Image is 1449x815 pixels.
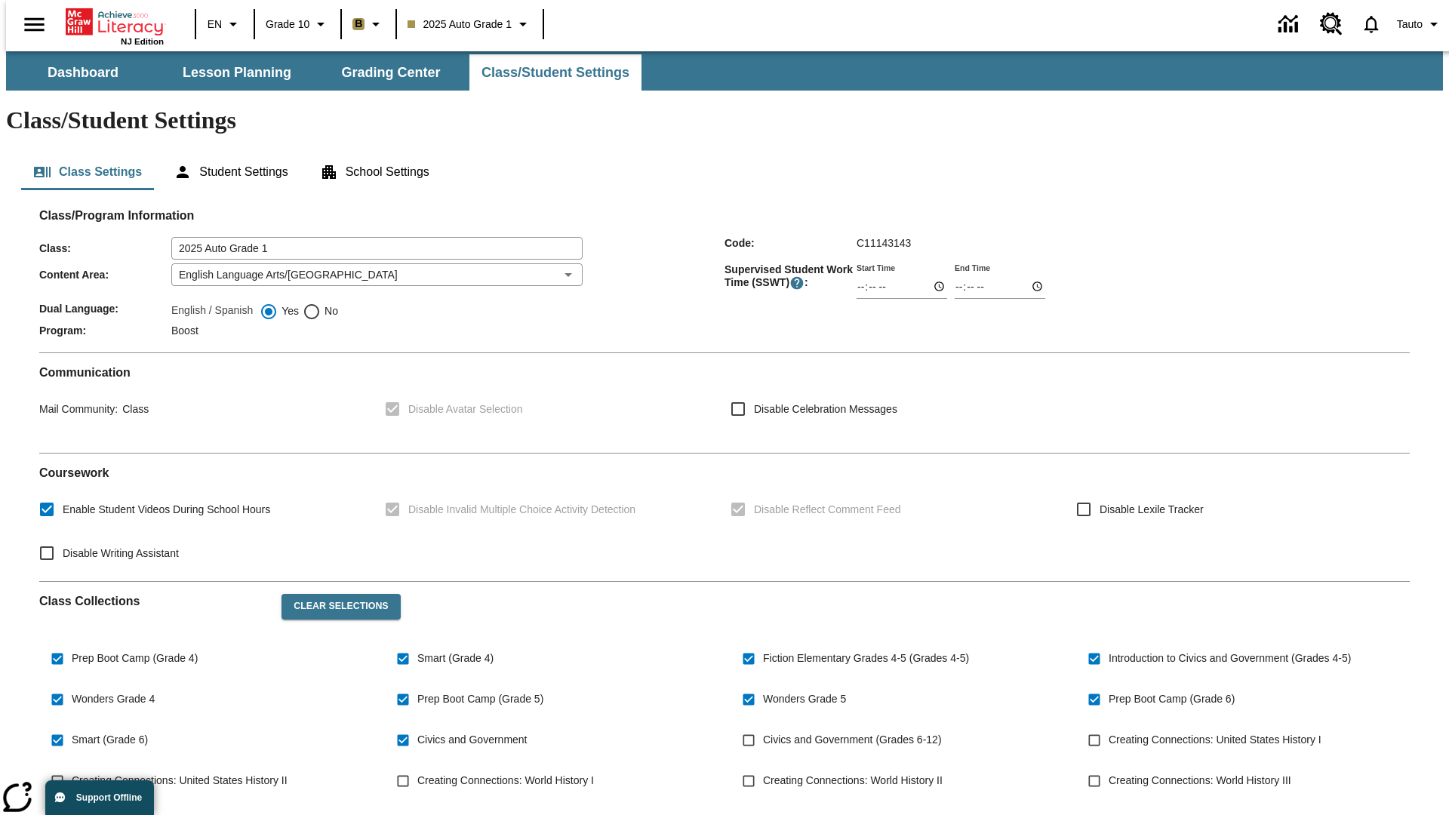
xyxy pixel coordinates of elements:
span: Support Offline [76,792,142,803]
span: Civics and Government (Grades 6-12) [763,732,942,748]
span: NJ Edition [121,37,164,46]
span: Class [118,403,149,415]
span: Class : [39,242,171,254]
span: Class/Student Settings [481,64,629,81]
span: Disable Celebration Messages [754,401,897,417]
h2: Class Collections [39,594,269,608]
a: Resource Center, Will open in new tab [1311,4,1352,45]
span: Mail Community : [39,403,118,415]
span: Creating Connections: World History I [417,773,594,789]
span: Wonders Grade 4 [72,691,155,707]
span: B [355,14,362,33]
span: Program : [39,324,171,337]
button: Class/Student Settings [469,54,641,91]
button: Student Settings [162,154,300,190]
button: Dashboard [8,54,158,91]
h2: Course work [39,466,1410,480]
span: Creating Connections: United States History II [72,773,288,789]
span: 2025 Auto Grade 1 [408,17,512,32]
span: Fiction Elementary Grades 4-5 (Grades 4-5) [763,650,969,666]
div: SubNavbar [6,51,1443,91]
span: Grading Center [341,64,440,81]
button: Grade: Grade 10, Select a grade [260,11,336,38]
span: Supervised Student Work Time (SSWT) : [724,263,857,291]
span: Yes [278,303,299,319]
span: Disable Invalid Multiple Choice Activity Detection [408,502,635,518]
span: Grade 10 [266,17,309,32]
label: Start Time [857,262,895,273]
span: Dual Language : [39,303,171,315]
span: C11143143 [857,237,911,249]
span: Disable Lexile Tracker [1100,502,1204,518]
button: Lesson Planning [162,54,312,91]
span: Disable Writing Assistant [63,546,179,561]
span: Prep Boot Camp (Grade 6) [1109,691,1235,707]
span: Smart (Grade 4) [417,650,494,666]
div: Class/Program Information [39,223,1410,340]
h2: Class/Program Information [39,208,1410,223]
button: Boost Class color is light brown. Change class color [346,11,391,38]
div: English Language Arts/[GEOGRAPHIC_DATA] [171,263,583,286]
span: Creating Connections: World History III [1109,773,1291,789]
span: Prep Boot Camp (Grade 5) [417,691,543,707]
span: Dashboard [48,64,118,81]
button: Language: EN, Select a language [201,11,249,38]
span: Wonders Grade 5 [763,691,846,707]
span: Tauto [1397,17,1423,32]
a: Data Center [1269,4,1311,45]
span: Disable Reflect Comment Feed [754,502,901,518]
a: Notifications [1352,5,1391,44]
span: EN [208,17,222,32]
div: Home [66,5,164,46]
span: Disable Avatar Selection [408,401,523,417]
span: Smart (Grade 6) [72,732,148,748]
button: Profile/Settings [1391,11,1449,38]
span: Creating Connections: United States History I [1109,732,1321,748]
input: Class [171,237,583,260]
button: Open side menu [12,2,57,47]
button: School Settings [308,154,441,190]
label: English / Spanish [171,303,253,321]
span: Introduction to Civics and Government (Grades 4-5) [1109,650,1351,666]
div: Coursework [39,466,1410,569]
span: Boost [171,324,198,337]
button: Supervised Student Work Time is the timeframe when students can take LevelSet and when lessons ar... [789,275,804,291]
a: Home [66,7,164,37]
h2: Communication [39,365,1410,380]
span: No [321,303,338,319]
button: Support Offline [45,780,154,815]
span: Enable Student Videos During School Hours [63,502,270,518]
h1: Class/Student Settings [6,106,1443,134]
div: SubNavbar [6,54,643,91]
div: Class/Student Settings [21,154,1428,190]
span: Code : [724,237,857,249]
button: Grading Center [315,54,466,91]
div: Communication [39,365,1410,441]
span: Creating Connections: World History II [763,773,943,789]
label: End Time [955,262,990,273]
span: Lesson Planning [183,64,291,81]
button: Class Settings [21,154,154,190]
span: Content Area : [39,269,171,281]
span: Civics and Government [417,732,528,748]
span: Prep Boot Camp (Grade 4) [72,650,198,666]
button: Class: 2025 Auto Grade 1, Select your class [401,11,538,38]
button: Clear Selections [281,594,400,620]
